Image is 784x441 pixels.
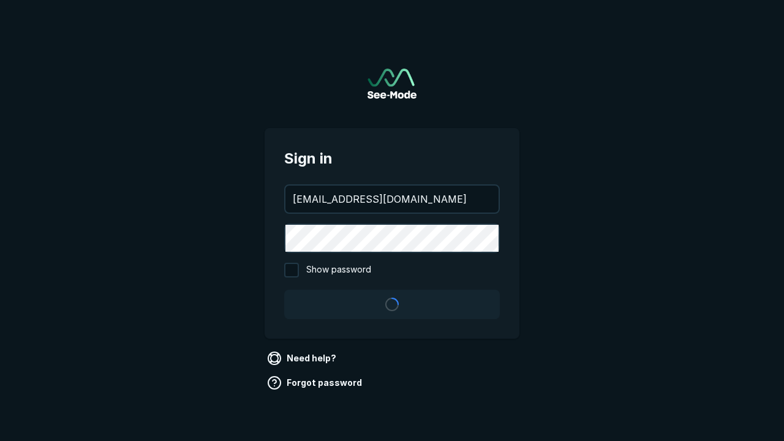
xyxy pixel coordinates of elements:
a: Go to sign in [367,69,417,99]
span: Sign in [284,148,500,170]
input: your@email.com [285,186,499,213]
span: Show password [306,263,371,277]
a: Need help? [265,349,341,368]
a: Forgot password [265,373,367,393]
img: See-Mode Logo [367,69,417,99]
